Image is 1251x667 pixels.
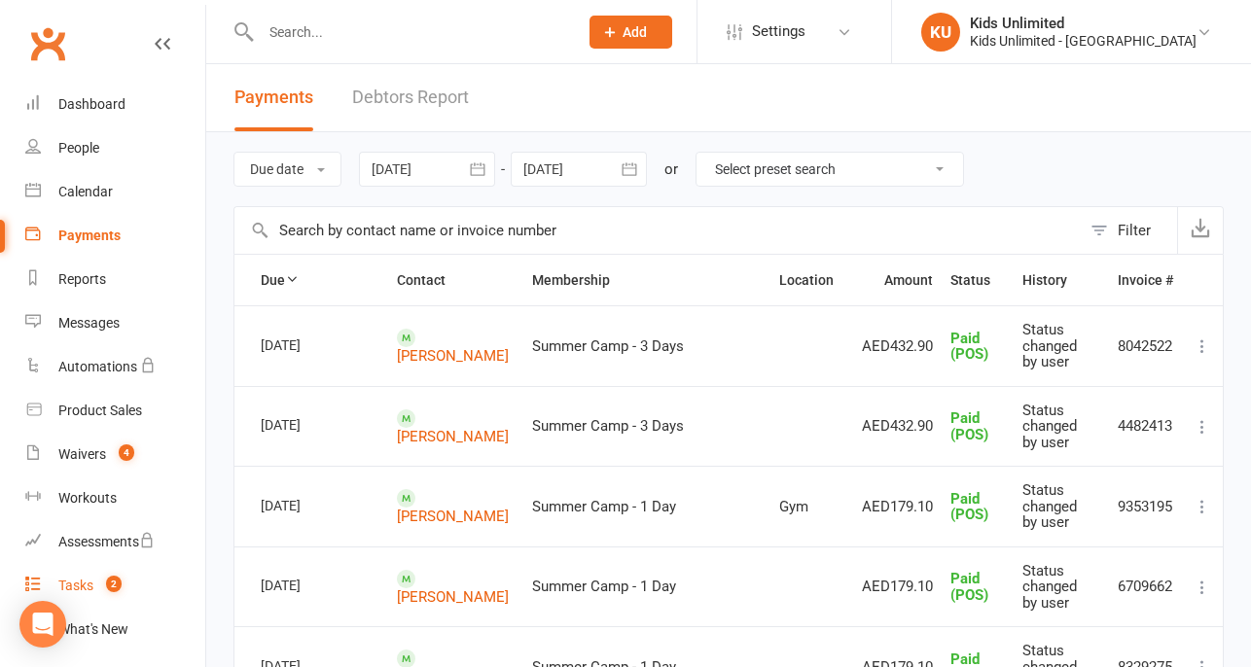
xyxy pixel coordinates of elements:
[950,409,988,443] span: Paid (POS)
[234,64,313,131] button: Payments
[234,87,313,107] span: Payments
[233,152,341,187] button: Due date
[58,140,99,156] div: People
[950,570,988,604] span: Paid (POS)
[664,158,678,181] div: or
[532,337,684,355] span: Summer Camp - 3 Days
[25,608,205,651] a: What's New
[58,271,106,287] div: Reports
[1022,481,1077,531] span: Status changed by user
[23,19,72,68] a: Clubworx
[1014,255,1109,305] th: History
[58,578,93,593] div: Tasks
[523,255,770,305] th: Membership
[397,508,509,525] a: [PERSON_NAME]
[261,409,350,439] div: [DATE]
[25,389,205,433] a: Product Sales
[25,476,205,520] a: Workouts
[25,170,205,214] a: Calendar
[1081,207,1177,254] button: Filter
[1118,219,1151,242] div: Filter
[1109,466,1182,546] td: 9353195
[1109,255,1182,305] th: Invoice #
[58,228,121,243] div: Payments
[25,433,205,476] a: Waivers 4
[25,520,205,564] a: Assessments
[25,345,205,389] a: Automations
[842,305,942,386] td: AED432.90
[58,490,117,506] div: Workouts
[58,96,125,112] div: Dashboard
[770,466,842,546] td: Gym
[58,621,128,637] div: What's New
[58,403,142,418] div: Product Sales
[921,13,960,52] div: KU
[261,570,350,600] div: [DATE]
[950,490,988,524] span: Paid (POS)
[752,10,805,53] span: Settings
[590,16,672,49] button: Add
[624,24,648,40] span: Add
[842,255,942,305] th: Amount
[942,255,1014,305] th: Status
[19,601,66,648] div: Open Intercom Messenger
[58,315,120,331] div: Messages
[58,359,137,374] div: Automations
[25,564,205,608] a: Tasks 2
[388,255,523,305] th: Contact
[25,126,205,170] a: People
[234,207,1081,254] input: Search by contact name or invoice number
[58,534,155,549] div: Assessments
[261,330,350,360] div: [DATE]
[1109,546,1182,627] td: 6709662
[397,587,509,605] a: [PERSON_NAME]
[970,32,1197,50] div: Kids Unlimited - [GEOGRAPHIC_DATA]
[842,466,942,546] td: AED179.10
[252,255,388,305] th: Due
[1109,386,1182,467] td: 4482413
[1022,562,1077,612] span: Status changed by user
[25,301,205,345] a: Messages
[970,15,1197,32] div: Kids Unlimited
[532,417,684,435] span: Summer Camp - 3 Days
[950,330,988,364] span: Paid (POS)
[1109,305,1182,386] td: 8042522
[25,258,205,301] a: Reports
[261,490,350,520] div: [DATE]
[25,214,205,258] a: Payments
[532,578,676,595] span: Summer Camp - 1 Day
[532,498,676,515] span: Summer Camp - 1 Day
[397,427,509,444] a: [PERSON_NAME]
[106,576,122,592] span: 2
[119,444,134,461] span: 4
[58,446,106,462] div: Waivers
[58,184,113,199] div: Calendar
[1022,402,1077,451] span: Status changed by user
[255,18,564,46] input: Search...
[397,347,509,365] a: [PERSON_NAME]
[842,546,942,627] td: AED179.10
[770,255,842,305] th: Location
[352,64,469,131] a: Debtors Report
[1022,321,1077,370] span: Status changed by user
[25,83,205,126] a: Dashboard
[842,386,942,467] td: AED432.90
